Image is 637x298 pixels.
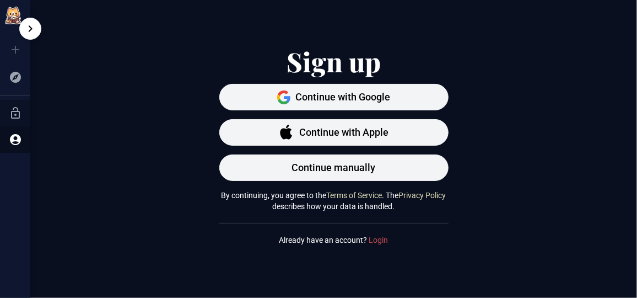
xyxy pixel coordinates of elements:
button: sidebar toggle [19,18,41,40]
p: By continuing, you agree to the . The describes how your data is handled. [219,190,449,212]
a: Terms of Service [327,190,382,201]
span: Continue manually [292,160,376,175]
a: Privacy Policy [399,190,446,201]
img: Minitale [2,4,24,26]
img: Google [277,91,290,104]
a: Login [369,235,388,246]
button: GoogleContinue with Google [219,84,449,110]
p: Already have an account? [219,235,449,246]
h1: Sign up [219,46,449,78]
span: Continue with Google [296,89,391,105]
button: Continue with Apple [219,119,449,146]
span: Continue with Apple [300,125,389,140]
button: Continue manually [219,155,449,181]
